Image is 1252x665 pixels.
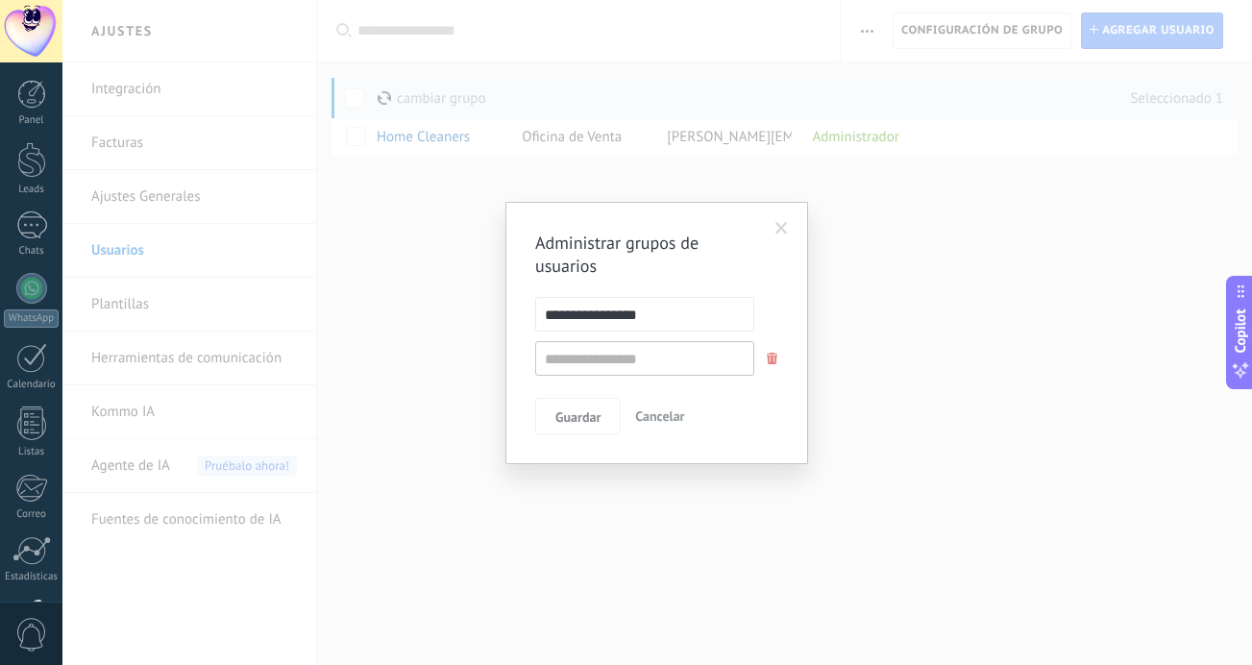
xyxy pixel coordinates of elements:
[535,398,621,434] button: Guardar
[4,571,60,583] div: Estadísticas
[4,379,60,391] div: Calendario
[4,184,60,196] div: Leads
[635,407,684,425] span: Cancelar
[4,245,60,258] div: Chats
[1231,309,1250,354] span: Copilot
[627,398,692,434] button: Cancelar
[4,309,59,328] div: WhatsApp
[555,410,601,424] span: Guardar
[535,232,759,278] h2: Administrar grupos de usuarios
[4,446,60,458] div: Listas
[4,114,60,127] div: Panel
[4,508,60,521] div: Correo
